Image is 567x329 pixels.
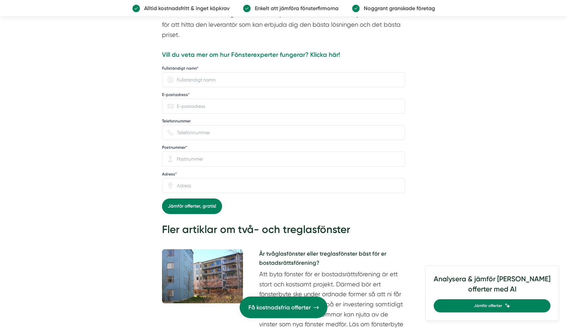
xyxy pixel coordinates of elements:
[259,249,405,269] a: Är tvåglasfönster eller treglasfönster bäst för er bostadsrättsförening?
[162,51,340,58] a: Vill du veta mer om hur Fönsterexperter fungerar? Klicka här!
[434,299,550,312] a: Jämför offerter
[162,171,177,177] label: Adress*
[162,222,405,241] h2: Fler artiklar om två- och treglasfönster
[434,274,550,299] h4: Analysera & jämför [PERSON_NAME] offerter med AI
[162,198,222,214] button: Jämför offerter, gratis!
[162,66,198,71] label: Fullständigt namn*
[167,130,173,136] svg: Telefon
[173,73,400,87] input: Fullständigt namn
[173,152,400,166] input: Postnummer
[173,179,400,193] input: Adress
[248,303,311,312] span: Få kostnadsfria offerter
[162,118,191,124] label: Telefonnummer
[250,10,297,18] a: Fönsterexperter
[360,4,435,13] p: Noggrant granskade företag
[162,92,190,97] label: E-postadress*
[251,4,339,13] p: Enkelt att jämföra fönsterfirmorna
[167,183,173,189] svg: Pin / Karta
[474,303,502,309] span: Jämför offerter
[173,125,400,140] input: Telefonnummer
[240,297,327,318] a: Få kostnadsfria offerter
[173,99,400,113] input: E-postadress
[162,249,243,303] img: Är tvåglasfönster eller treglasfönster bäst för er bostadsrättsförening?
[140,4,230,13] p: Alltid kostnadsfritt & inget köpkrav
[162,145,187,150] label: Postnummer*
